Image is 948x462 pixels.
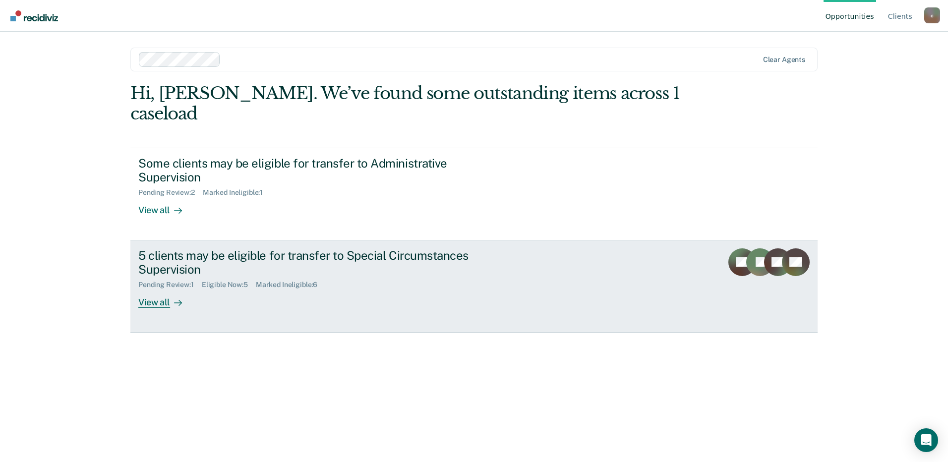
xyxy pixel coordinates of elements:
a: 5 clients may be eligible for transfer to Special Circumstances SupervisionPending Review:1Eligib... [130,240,818,333]
div: 5 clients may be eligible for transfer to Special Circumstances Supervision [138,248,486,277]
div: View all [138,197,194,216]
div: Some clients may be eligible for transfer to Administrative Supervision [138,156,486,185]
div: Pending Review : 2 [138,188,203,197]
div: Clear agents [763,56,805,64]
div: View all [138,289,194,308]
div: Eligible Now : 5 [202,281,256,289]
div: Open Intercom Messenger [914,428,938,452]
div: Marked Ineligible : 1 [203,188,271,197]
div: Marked Ineligible : 6 [256,281,325,289]
button: Profile dropdown button [924,7,940,23]
a: Some clients may be eligible for transfer to Administrative SupervisionPending Review:2Marked Ine... [130,148,818,240]
img: Recidiviz [10,10,58,21]
div: Pending Review : 1 [138,281,202,289]
div: e [924,7,940,23]
div: Hi, [PERSON_NAME]. We’ve found some outstanding items across 1 caseload [130,83,680,124]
